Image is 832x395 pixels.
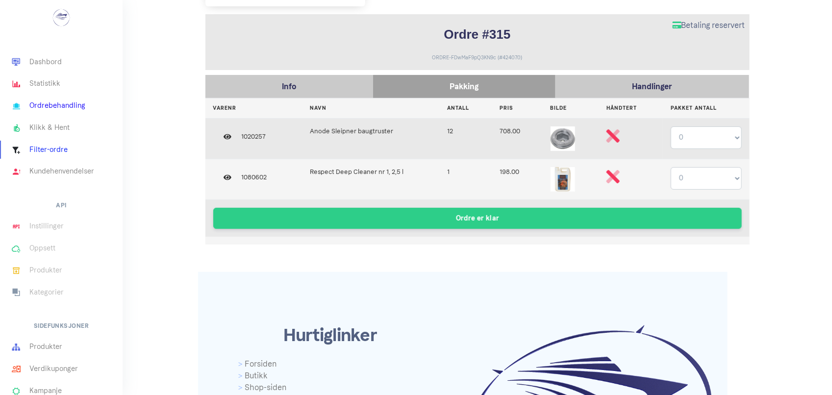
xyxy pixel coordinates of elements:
a: Gå til produkt-side [213,167,242,188]
p: Pakking [378,80,551,93]
small: ORDRE-FDwMaF9pQ3KN9c (#424070) [432,54,523,61]
h6: API [56,199,66,212]
td: 12 [439,118,492,159]
th: Varenr [205,99,303,119]
a: Forsiden [238,358,422,370]
a: Gå til produkt-side [213,126,242,148]
td: 1 [439,159,492,199]
td: 1080602 [205,159,303,199]
td: 708.00 [492,118,542,159]
a: Shop-siden [238,382,422,394]
h6: Sidefunksjoner [34,320,89,332]
p: Handlinger [560,80,744,93]
th: Antall [439,99,492,119]
td: Anode Sleipner baugtruster [302,118,439,159]
td: Respect Deep Cleaner nr 1, 2,5 l [302,159,439,199]
th: Bilde [543,99,599,119]
td: 198.00 [492,159,542,199]
th: Pris [492,99,542,119]
h1: Ordre #315 [208,25,747,44]
img: ... [52,8,71,27]
p: Info [210,80,368,93]
img: Respect Deep Cleaner nr 1, 2,5 l [551,167,575,192]
th: Navn [302,99,439,119]
p: Betaling reservert [673,19,745,32]
a: Butikk [238,370,422,382]
th: Pakket antall [663,99,749,119]
td: 1020257 [205,118,303,159]
img: Anode Sleipner baugtruster [551,126,575,151]
th: Håndtert [599,99,663,119]
button: Ordre er klar [213,208,742,229]
span: Hurtiglinker [198,322,463,348]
